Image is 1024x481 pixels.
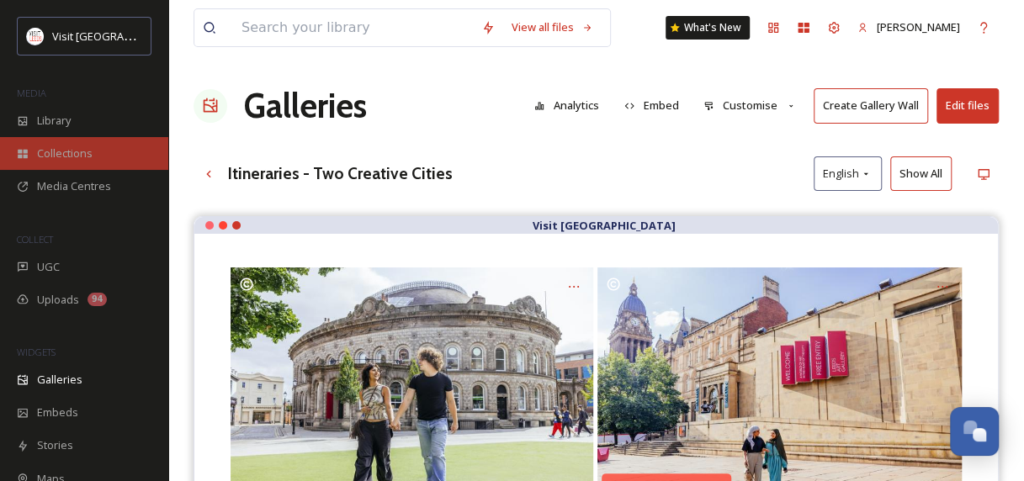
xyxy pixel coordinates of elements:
[17,233,53,246] span: COLLECT
[695,89,805,122] button: Customise
[37,113,71,129] span: Library
[233,9,473,46] input: Search your library
[666,16,750,40] a: What's New
[950,407,999,456] button: Open Chat
[37,145,93,161] span: Collections
[37,178,111,194] span: Media Centres
[890,156,952,191] button: Show All
[17,346,56,358] span: WIDGETS
[526,89,616,122] a: Analytics
[88,293,107,306] div: 94
[27,28,44,45] img: download%20(3).png
[17,87,46,99] span: MEDIA
[849,11,968,44] a: [PERSON_NAME]
[52,28,183,44] span: Visit [GEOGRAPHIC_DATA]
[533,218,676,233] strong: Visit [GEOGRAPHIC_DATA]
[37,404,78,420] span: Embeds
[936,88,999,123] button: Edit files
[37,437,73,453] span: Stories
[814,88,928,123] button: Create Gallery Wall
[244,81,367,131] a: Galleries
[37,372,82,388] span: Galleries
[877,19,960,34] span: [PERSON_NAME]
[823,166,859,182] span: English
[228,161,453,186] h3: Itineraries - Two Creative Cities
[503,11,602,44] a: View all files
[526,89,608,122] button: Analytics
[616,89,687,122] button: Embed
[37,259,60,275] span: UGC
[37,292,79,308] span: Uploads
